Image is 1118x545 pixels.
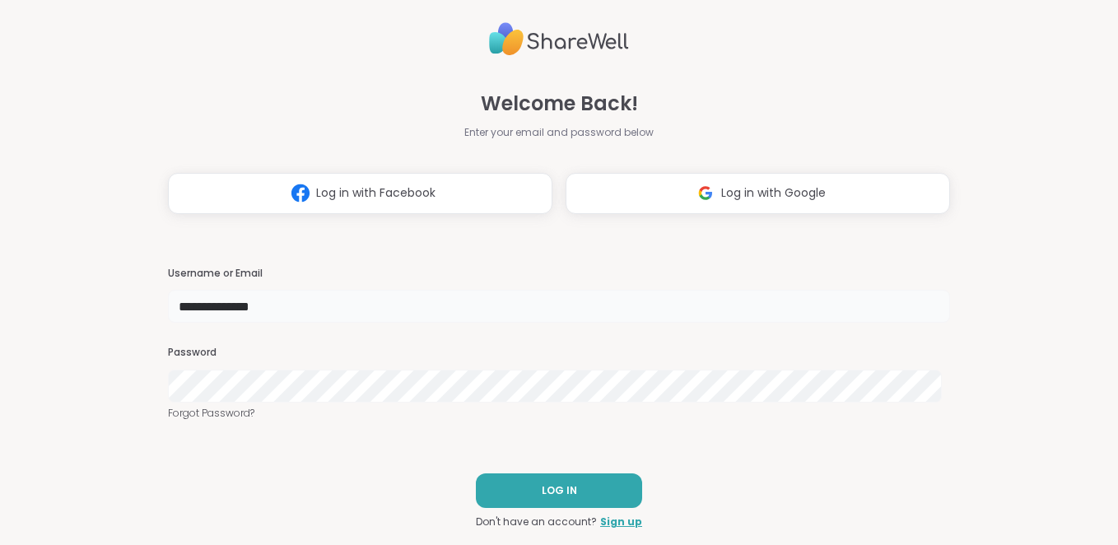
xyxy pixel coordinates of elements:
span: Log in with Google [721,184,826,202]
h3: Username or Email [168,267,951,281]
a: Sign up [600,515,642,529]
span: Log in with Facebook [316,184,436,202]
span: Welcome Back! [481,89,638,119]
img: ShareWell Logomark [285,178,316,208]
h3: Password [168,346,951,360]
button: Log in with Google [566,173,950,214]
button: LOG IN [476,473,642,508]
span: LOG IN [542,483,577,498]
span: Enter your email and password below [464,125,654,140]
img: ShareWell Logo [489,16,629,63]
a: Forgot Password? [168,406,951,421]
img: ShareWell Logomark [690,178,721,208]
span: Don't have an account? [476,515,597,529]
button: Log in with Facebook [168,173,552,214]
